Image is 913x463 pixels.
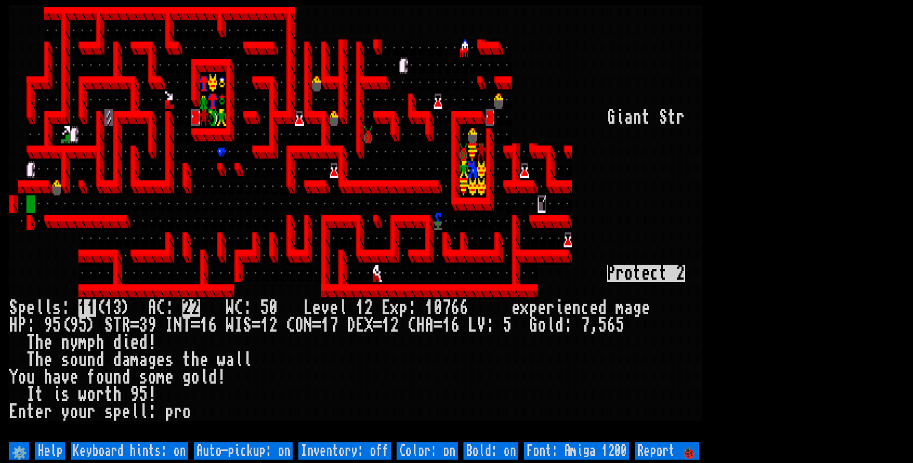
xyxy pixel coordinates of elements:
div: d [113,351,122,369]
mark: o [624,265,633,282]
div: i [122,334,130,351]
div: o [182,403,191,421]
div: 5 [598,317,607,334]
div: p [165,403,174,421]
div: S [243,317,252,334]
div: t [35,386,44,403]
div: C [286,317,295,334]
div: r [174,403,182,421]
div: a [122,351,130,369]
div: e [200,351,208,369]
div: c [581,299,590,317]
div: e [122,403,130,421]
input: Bold: on [463,442,518,460]
div: s [61,351,70,369]
div: o [148,369,156,386]
div: p [18,299,26,317]
div: : [61,299,70,317]
div: n [61,334,70,351]
div: d [208,369,217,386]
div: 5 [139,386,148,403]
div: n [18,403,26,421]
div: a [624,299,633,317]
div: w [78,386,87,403]
div: a [624,109,633,126]
div: d [555,317,564,334]
mark: 2 [676,265,685,282]
div: 1 [425,299,434,317]
mark: t [659,265,668,282]
div: r [546,299,555,317]
div: E [382,299,390,317]
div: o [87,386,96,403]
div: a [226,351,234,369]
div: e [564,299,572,317]
div: : [408,299,416,317]
div: 1 [356,299,364,317]
div: 5 [616,317,624,334]
div: 9 [130,386,139,403]
div: e [44,351,52,369]
input: Keyboard hints: on [71,442,188,460]
div: r [96,386,104,403]
div: ) [122,299,130,317]
div: h [191,351,200,369]
div: e [590,299,598,317]
div: 5 [260,299,269,317]
div: l [44,299,52,317]
mark: t [633,265,642,282]
div: 9 [148,317,156,334]
div: u [78,351,87,369]
div: t [104,386,113,403]
div: T [182,317,191,334]
div: 1 [442,317,451,334]
div: 1 [200,317,208,334]
input: Font: Amiga 1200 [524,442,629,460]
div: : [243,299,252,317]
div: h [44,369,52,386]
div: C [156,299,165,317]
div: X [364,317,373,334]
div: n [113,369,122,386]
div: 0 [434,299,442,317]
div: h [96,334,104,351]
div: l [243,351,252,369]
div: d [122,369,130,386]
div: V [477,317,486,334]
div: I [26,386,35,403]
div: 6 [607,317,616,334]
div: W [226,317,234,334]
div: l [234,351,243,369]
div: o [18,369,26,386]
div: O [295,317,304,334]
div: l [546,317,555,334]
div: T [26,351,35,369]
div: C [408,317,416,334]
div: a [52,369,61,386]
div: : [486,317,494,334]
div: r [676,109,685,126]
div: 5 [503,317,512,334]
div: l [139,403,148,421]
div: i [555,299,564,317]
div: I [165,317,174,334]
div: 2 [364,299,373,317]
mark: c [650,265,659,282]
div: d [139,334,148,351]
div: : [26,317,35,334]
div: E [356,317,364,334]
div: = [373,317,382,334]
div: u [104,369,113,386]
div: L [304,299,312,317]
div: 2 [269,317,278,334]
div: o [70,403,78,421]
div: l [35,299,44,317]
div: e [512,299,520,317]
div: P [18,317,26,334]
div: m [616,299,624,317]
div: A [148,299,156,317]
div: m [130,351,139,369]
div: : [148,403,156,421]
input: Inventory: off [298,442,391,460]
input: Auto-pickup: on [194,442,293,460]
